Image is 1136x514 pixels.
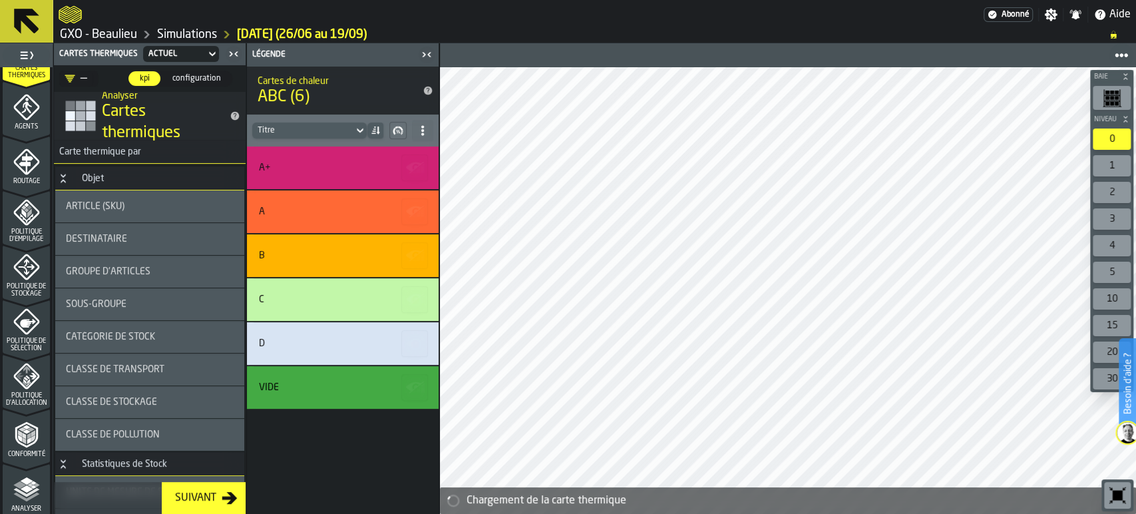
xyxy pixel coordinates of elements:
[66,234,234,244] div: Title
[66,332,234,342] div: Title
[259,294,423,305] div: Title
[259,382,423,393] div: Title
[3,354,50,407] li: menu Politique d'Allocation
[1093,235,1131,256] div: 4
[3,300,50,353] li: menu Politique de sélection
[162,482,246,514] button: button-Suivant
[3,451,50,458] span: Conformité
[3,27,50,80] li: menu Cartes thermiques
[162,71,232,86] div: thumb
[1090,206,1133,232] div: button-toolbar-undefined
[59,3,82,27] a: logo-header
[259,250,265,261] div: B
[440,487,1136,514] div: alert-Chargement de la carte thermique
[1093,128,1131,150] div: 0
[1091,116,1119,123] span: Niveau
[1093,155,1131,176] div: 1
[1090,312,1133,339] div: button-toolbar-undefined
[259,206,423,217] div: Title
[259,338,265,349] div: D
[1090,232,1133,259] div: button-toolbar-undefined
[1101,479,1133,511] div: button-toolbar-undefined
[66,201,124,212] span: Article (SKU)
[66,397,234,407] div: Title
[1120,340,1135,427] label: Besoin d'aide ?
[1090,70,1133,83] button: button-
[3,409,50,462] li: menu Conformité
[1002,10,1030,19] span: Abonné
[55,321,244,353] div: stat-Catégorie de Stock
[66,429,234,440] div: Title
[1107,485,1128,506] svg: Réinitialiser le zoom et la position
[224,46,243,62] label: button-toggle-Fermez-moi
[128,71,160,86] div: thumb
[55,256,244,288] div: stat-Groupe d'articles
[3,228,50,243] span: Politique d'empilage
[1093,288,1131,310] div: 10
[54,140,246,164] h3: title-section-Carte thermique par
[258,73,407,87] h2: Sub Title
[66,299,126,310] span: sous-groupe
[1090,259,1133,286] div: button-toolbar-undefined
[1090,113,1133,126] button: button-
[259,338,423,349] div: Title
[134,73,155,85] span: kpi
[59,71,98,87] div: DropdownMenuValue-
[161,71,232,87] label: button-switch-multi-configuration
[3,46,50,65] label: button-toggle-Basculer le menu complet
[1090,83,1133,113] div: button-toolbar-undefined
[102,88,219,101] h2: Sub Title
[3,136,50,189] li: menu Routage
[59,49,138,59] span: Cartes thermiques
[1090,366,1133,392] div: button-toolbar-undefined
[258,126,348,135] div: DropdownMenuValue-
[259,162,423,173] div: Title
[55,452,244,476] h3: title-section-Statistiques de Stock
[1093,262,1131,283] div: 5
[66,266,234,277] div: Title
[417,47,436,63] label: button-toggle-Fermez-moi
[259,294,264,305] div: C
[247,67,439,115] div: title-ABC (6)
[252,123,367,138] div: DropdownMenuValue-
[167,73,226,85] span: configuration
[54,92,246,140] div: title-Cartes thermiques
[247,190,439,233] div: stat-
[3,505,50,513] span: Analyser
[3,81,50,134] li: menu Agents
[443,485,518,511] a: logo-header
[1039,8,1063,21] label: button-toggle-Paramètres
[1093,342,1131,363] div: 20
[65,71,87,87] div: DropdownMenuValue-
[247,146,439,189] div: stat-
[401,154,428,181] button: button-
[1093,315,1131,336] div: 15
[66,397,157,407] span: Classe de Stockage
[66,234,127,244] span: Destinataire
[401,286,428,313] button: button-
[59,27,1131,43] nav: Breadcrumb
[1090,339,1133,366] div: button-toolbar-undefined
[467,493,1131,509] div: Chargement de la carte thermique
[247,322,439,365] div: stat-
[3,123,50,130] span: Agents
[1088,7,1136,23] label: button-toggle-Aide
[140,46,222,62] div: DropdownMenuValue-7d6414d2-34ef-4332-9edc-6bd28e3a57b5
[1109,7,1131,23] span: Aide
[3,190,50,244] li: menu Politique d'empilage
[66,299,234,310] div: Title
[3,245,50,298] li: menu Politique de stockage
[1090,152,1133,179] div: button-toolbar-undefined
[74,173,112,184] div: Objet
[247,366,439,409] div: stat-
[3,283,50,298] span: Politique de stockage
[401,374,428,401] button: button-
[247,43,439,67] header: Légende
